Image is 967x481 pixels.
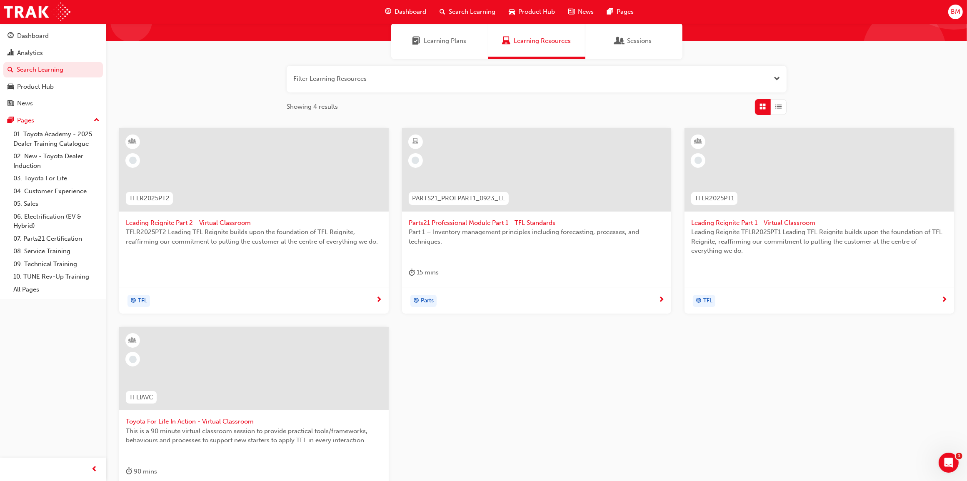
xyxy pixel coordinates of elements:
[691,227,947,256] span: Leading Reignite TFLR2025PT1 Leading TFL Reignite builds upon the foundation of TFL Reignite, rea...
[600,3,640,20] a: pages-iconPages
[409,218,665,228] span: Parts21 Professional Module Part 1 - TFL Standards
[126,417,382,426] span: Toyota For Life In Action - Virtual Classroom
[378,3,433,20] a: guage-iconDashboard
[948,5,963,19] button: BM
[10,270,103,283] a: 10. TUNE Rev-Up Training
[607,7,613,17] span: pages-icon
[7,100,14,107] span: news-icon
[402,128,672,314] a: PARTS21_PROFPART1_0923_ELParts21 Professional Module Part 1 - TFL StandardsPart 1 – Inventory man...
[568,7,575,17] span: news-icon
[10,197,103,210] a: 05. Sales
[287,102,338,112] span: Showing 4 results
[695,157,702,164] span: learningRecordVerb_NONE-icon
[703,296,712,306] span: TFL
[440,7,445,17] span: search-icon
[3,113,103,128] button: Pages
[92,464,98,475] span: prev-icon
[433,3,502,20] a: search-iconSearch Learning
[421,296,434,306] span: Parts
[126,466,132,477] span: duration-icon
[695,136,701,147] span: learningResourceType_INSTRUCTOR_LED-icon
[17,48,43,58] div: Analytics
[514,36,571,46] span: Learning Resources
[119,128,389,314] a: TFLR2025PT2Leading Reignite Part 2 - Virtual ClassroomTFLR2025PT2 Leading TFL Reignite builds upo...
[4,2,70,21] img: Trak
[424,36,467,46] span: Learning Plans
[129,356,137,363] span: learningRecordVerb_NONE-icon
[17,31,49,41] div: Dashboard
[413,296,419,307] span: target-icon
[3,62,103,77] a: Search Learning
[3,96,103,111] a: News
[518,7,555,17] span: Product Hub
[658,297,665,304] span: next-icon
[376,297,382,304] span: next-icon
[3,27,103,113] button: DashboardAnalyticsSearch LearningProduct HubNews
[578,7,594,17] span: News
[696,296,702,307] span: target-icon
[951,7,960,17] span: BM
[409,267,439,278] div: 15 mins
[126,466,157,477] div: 90 mins
[562,3,600,20] a: news-iconNews
[412,36,421,46] span: Learning Plans
[7,50,14,57] span: chart-icon
[138,296,147,306] span: TFL
[10,283,103,296] a: All Pages
[691,218,947,228] span: Leading Reignite Part 1 - Virtual Classroom
[7,83,14,91] span: car-icon
[10,150,103,172] a: 02. New - Toyota Dealer Induction
[941,297,947,304] span: next-icon
[685,128,954,314] a: TFLR2025PT1Leading Reignite Part 1 - Virtual ClassroomLeading Reignite TFLR2025PT1 Leading TFL Re...
[412,136,418,147] span: learningResourceType_ELEARNING-icon
[130,335,136,346] span: learningResourceType_INSTRUCTOR_LED-icon
[129,393,153,402] span: TFLIAVC
[3,45,103,61] a: Analytics
[488,23,585,59] a: Learning ResourcesLearning Resources
[10,210,103,232] a: 06. Electrification (EV & Hybrid)
[502,36,510,46] span: Learning Resources
[449,7,495,17] span: Search Learning
[956,453,962,459] span: 1
[627,36,652,46] span: Sessions
[10,128,103,150] a: 01. Toyota Academy - 2025 Dealer Training Catalogue
[385,7,391,17] span: guage-icon
[10,172,103,185] a: 03. Toyota For Life
[412,157,419,164] span: learningRecordVerb_NONE-icon
[126,227,382,246] span: TFLR2025PT2 Leading TFL Reignite builds upon the foundation of TFL Reignite, reaffirming our comm...
[585,23,682,59] a: SessionsSessions
[7,117,14,125] span: pages-icon
[130,136,136,147] span: learningResourceType_INSTRUCTOR_LED-icon
[3,28,103,44] a: Dashboard
[7,66,13,74] span: search-icon
[616,36,624,46] span: Sessions
[774,74,780,84] button: Open the filter
[695,194,734,203] span: TFLR2025PT1
[126,426,382,445] span: This is a 90 minute virtual classroom session to provide practical tools/frameworks, behaviours a...
[10,258,103,271] a: 09. Technical Training
[617,7,634,17] span: Pages
[395,7,426,17] span: Dashboard
[17,82,54,92] div: Product Hub
[10,185,103,198] a: 04. Customer Experience
[129,194,170,203] span: TFLR2025PT2
[409,227,665,246] span: Part 1 – Inventory management principles including forecasting, processes, and techniques.
[126,218,382,228] span: Leading Reignite Part 2 - Virtual Classroom
[412,194,505,203] span: PARTS21_PROFPART1_0923_EL
[3,79,103,95] a: Product Hub
[760,102,766,112] span: Grid
[509,7,515,17] span: car-icon
[409,267,415,278] span: duration-icon
[7,32,14,40] span: guage-icon
[17,99,33,108] div: News
[10,245,103,258] a: 08. Service Training
[129,157,137,164] span: learningRecordVerb_NONE-icon
[502,3,562,20] a: car-iconProduct Hub
[939,453,959,473] iframe: Intercom live chat
[17,116,34,125] div: Pages
[10,232,103,245] a: 07. Parts21 Certification
[94,115,100,126] span: up-icon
